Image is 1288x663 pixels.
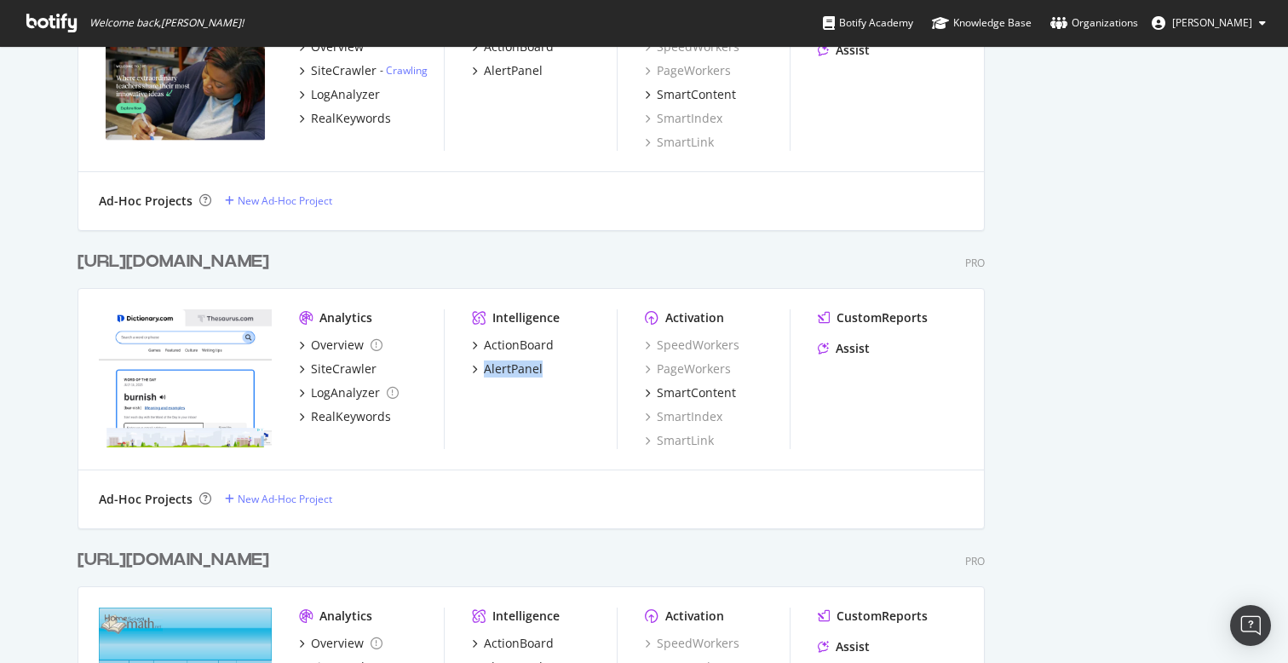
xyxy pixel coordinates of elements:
a: Assist [818,638,870,655]
a: PageWorkers [645,360,731,378]
a: PageWorkers [645,62,731,79]
div: Pro [965,256,985,270]
a: AlertPanel [472,360,543,378]
div: Assist [836,42,870,59]
div: Knowledge Base [932,14,1032,32]
a: ActionBoard [472,635,554,652]
div: SiteCrawler [311,360,377,378]
a: Overview [299,635,382,652]
div: AlertPanel [484,62,543,79]
span: Welcome back, [PERSON_NAME] ! [89,16,244,30]
div: RealKeywords [311,408,391,425]
div: Intelligence [492,608,560,625]
a: ActionBoard [472,337,554,354]
div: LogAnalyzer [311,86,380,103]
a: New Ad-Hoc Project [225,492,332,506]
div: ActionBoard [484,337,554,354]
div: SiteCrawler [311,62,377,79]
a: LogAnalyzer [299,86,380,103]
a: SmartLink [645,134,714,151]
div: Assist [836,340,870,357]
a: SmartIndex [645,110,722,127]
div: Activation [665,608,724,625]
div: Analytics [319,608,372,625]
a: CustomReports [818,309,928,326]
div: New Ad-Hoc Project [238,492,332,506]
div: Assist [836,638,870,655]
a: Assist [818,340,870,357]
div: Open Intercom Messenger [1230,605,1271,646]
a: [URL][DOMAIN_NAME] [78,250,276,274]
div: CustomReports [837,608,928,625]
div: New Ad-Hoc Project [238,193,332,208]
a: Overview [299,337,382,354]
a: SiteCrawler [299,360,377,378]
div: SmartContent [657,86,736,103]
div: Activation [665,309,724,326]
a: SiteCrawler- Crawling [299,62,428,79]
div: SmartContent [657,384,736,401]
div: Overview [311,337,364,354]
div: [URL][DOMAIN_NAME] [78,548,269,573]
div: ActionBoard [484,635,554,652]
div: [URL][DOMAIN_NAME] [78,250,269,274]
span: John McLendon [1172,15,1252,30]
div: AlertPanel [484,360,543,378]
div: LogAnalyzer [311,384,380,401]
a: Assist [818,42,870,59]
div: Intelligence [492,309,560,326]
a: Crawling [386,63,428,78]
div: Overview [311,635,364,652]
div: CustomReports [837,309,928,326]
div: Botify Academy [823,14,913,32]
a: SmartContent [645,384,736,401]
div: Ad-Hoc Projects [99,491,193,508]
div: RealKeywords [311,110,391,127]
div: Ad-Hoc Projects [99,193,193,210]
a: New Ad-Hoc Project [225,193,332,208]
button: [PERSON_NAME] [1138,9,1279,37]
a: SmartLink [645,432,714,449]
img: teacherspayteachers.com [99,11,272,149]
a: SpeedWorkers [645,337,739,354]
div: - [380,63,428,78]
a: [URL][DOMAIN_NAME] [78,548,276,573]
img: https://www.dictionary.com/ [99,309,272,447]
a: LogAnalyzer [299,384,399,401]
div: Analytics [319,309,372,326]
a: RealKeywords [299,110,391,127]
a: SpeedWorkers [645,635,739,652]
a: SmartIndex [645,408,722,425]
a: CustomReports [818,608,928,625]
a: SmartContent [645,86,736,103]
div: Pro [965,554,985,568]
div: Organizations [1050,14,1138,32]
a: RealKeywords [299,408,391,425]
a: AlertPanel [472,62,543,79]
